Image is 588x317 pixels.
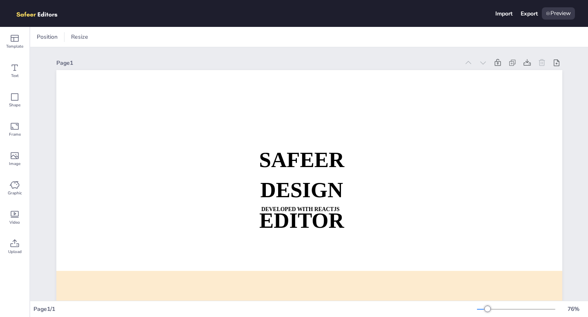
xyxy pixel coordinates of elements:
[35,33,59,41] span: Position
[521,10,538,18] div: Export
[6,43,23,50] span: Template
[9,131,21,138] span: Frame
[9,161,20,167] span: Image
[8,190,22,196] span: Graphic
[495,10,512,18] div: Import
[13,7,69,20] img: logo.png
[69,33,90,41] span: Resize
[259,148,344,172] strong: SAFEER
[9,219,20,226] span: Video
[56,59,459,67] div: Page 1
[259,178,344,232] strong: DESIGN EDITOR
[563,305,583,313] div: 76 %
[542,7,575,20] div: Preview
[33,305,477,313] div: Page 1 / 1
[9,102,20,108] span: Shape
[8,249,22,255] span: Upload
[261,206,339,212] strong: DEVELOPED WITH REACTJS
[11,73,19,79] span: Text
